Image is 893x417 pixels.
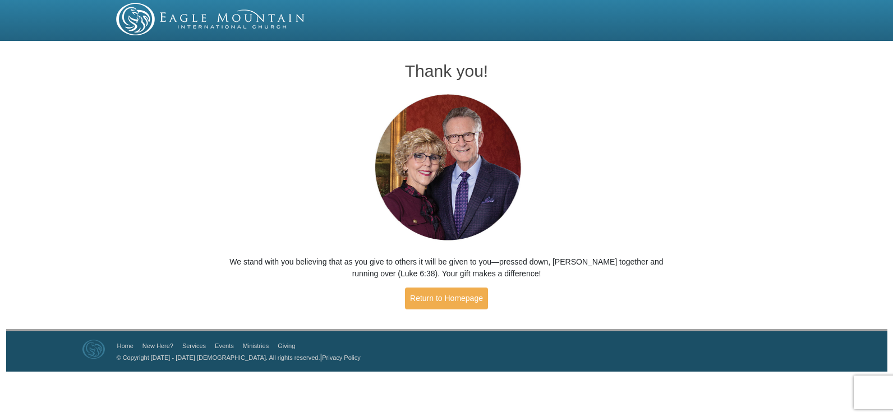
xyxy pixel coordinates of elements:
[116,3,306,35] img: EMIC
[142,342,173,349] a: New Here?
[322,354,360,361] a: Privacy Policy
[117,354,320,361] a: © Copyright [DATE] - [DATE] [DEMOGRAPHIC_DATA]. All rights reserved.
[405,288,488,309] a: Return to Homepage
[182,342,206,349] a: Services
[229,256,664,280] p: We stand with you believing that as you give to others it will be given to you—pressed down, [PER...
[243,342,269,349] a: Ministries
[229,62,664,80] h1: Thank you!
[113,351,361,363] p: |
[117,342,134,349] a: Home
[278,342,295,349] a: Giving
[215,342,234,349] a: Events
[364,91,530,245] img: Pastors George and Terri Pearsons
[82,340,105,359] img: Eagle Mountain International Church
